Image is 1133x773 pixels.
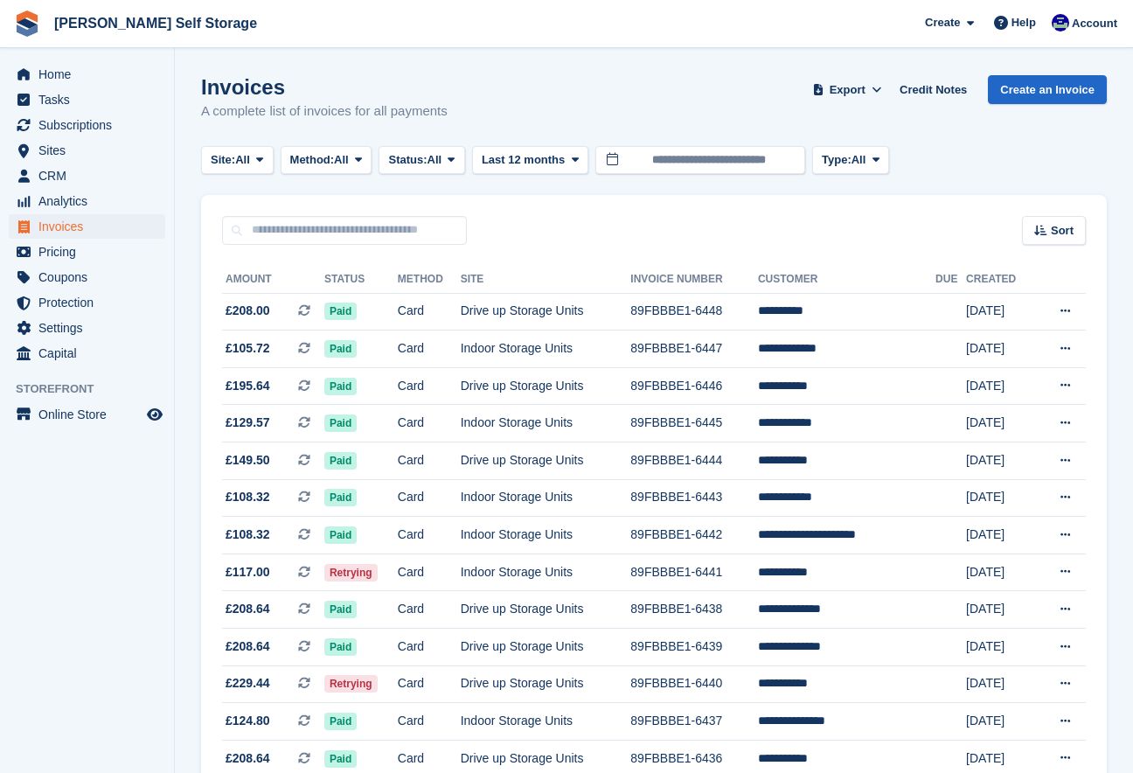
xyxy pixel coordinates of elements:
a: Credit Notes [893,75,974,104]
span: Tasks [38,87,143,112]
span: Site: [211,151,235,169]
span: Method: [290,151,335,169]
button: Status: All [379,146,464,175]
a: menu [9,341,165,366]
span: Paid [324,750,357,768]
td: Card [398,293,461,331]
span: Coupons [38,265,143,289]
td: [DATE] [966,293,1035,331]
button: Method: All [281,146,372,175]
td: Drive up Storage Units [461,442,631,480]
span: Paid [324,713,357,730]
td: Card [398,405,461,442]
td: Drive up Storage Units [461,629,631,666]
span: Subscriptions [38,113,143,137]
span: Pricing [38,240,143,264]
td: Indoor Storage Units [461,554,631,591]
td: Drive up Storage Units [461,665,631,703]
span: Paid [324,378,357,395]
p: A complete list of invoices for all payments [201,101,448,122]
td: 89FBBBE1-6443 [630,479,758,517]
button: Last 12 months [472,146,588,175]
span: £208.64 [226,600,270,618]
a: menu [9,240,165,264]
span: £195.64 [226,377,270,395]
span: Storefront [16,380,174,398]
span: Analytics [38,189,143,213]
a: menu [9,189,165,213]
a: menu [9,214,165,239]
span: Paid [324,414,357,432]
a: menu [9,62,165,87]
a: menu [9,402,165,427]
td: Card [398,703,461,741]
span: £117.00 [226,563,270,581]
td: [DATE] [966,331,1035,368]
span: Paid [324,526,357,544]
a: menu [9,113,165,137]
td: Card [398,665,461,703]
th: Invoice Number [630,266,758,294]
a: Create an Invoice [988,75,1107,104]
td: Card [398,591,461,629]
span: Online Store [38,402,143,427]
td: Indoor Storage Units [461,517,631,554]
span: All [851,151,866,169]
td: [DATE] [966,405,1035,442]
a: [PERSON_NAME] Self Storage [47,9,264,38]
td: 89FBBBE1-6448 [630,293,758,331]
span: Last 12 months [482,151,565,169]
span: Account [1072,15,1117,32]
td: Drive up Storage Units [461,367,631,405]
td: Card [398,554,461,591]
h1: Invoices [201,75,448,99]
th: Due [935,266,966,294]
img: stora-icon-8386f47178a22dfd0bd8f6a31ec36ba5ce8667c1dd55bd0f319d3a0aa187defe.svg [14,10,40,37]
td: [DATE] [966,703,1035,741]
span: Settings [38,316,143,340]
td: Indoor Storage Units [461,479,631,517]
td: [DATE] [966,554,1035,591]
span: Paid [324,303,357,320]
span: Help [1011,14,1036,31]
td: Card [398,479,461,517]
span: £105.72 [226,339,270,358]
span: All [334,151,349,169]
th: Site [461,266,631,294]
img: Justin Farthing [1052,14,1069,31]
a: menu [9,164,165,188]
td: Drive up Storage Units [461,591,631,629]
span: Protection [38,290,143,315]
span: Home [38,62,143,87]
a: menu [9,265,165,289]
span: Paid [324,340,357,358]
span: Type: [822,151,851,169]
td: 89FBBBE1-6439 [630,629,758,666]
span: £208.64 [226,749,270,768]
span: £129.57 [226,414,270,432]
button: Site: All [201,146,274,175]
td: Card [398,517,461,554]
td: 89FBBBE1-6444 [630,442,758,480]
span: CRM [38,164,143,188]
span: Paid [324,638,357,656]
span: All [427,151,442,169]
td: [DATE] [966,479,1035,517]
td: 89FBBBE1-6447 [630,331,758,368]
span: £229.44 [226,674,270,693]
span: £149.50 [226,451,270,470]
span: £208.64 [226,637,270,656]
a: menu [9,290,165,315]
td: [DATE] [966,591,1035,629]
th: Method [398,266,461,294]
button: Type: All [812,146,889,175]
a: menu [9,87,165,112]
span: Sort [1051,222,1074,240]
td: 89FBBBE1-6437 [630,703,758,741]
td: 89FBBBE1-6441 [630,554,758,591]
span: Paid [324,489,357,506]
span: £208.00 [226,302,270,320]
td: Drive up Storage Units [461,293,631,331]
td: Indoor Storage Units [461,331,631,368]
span: Retrying [324,564,378,581]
